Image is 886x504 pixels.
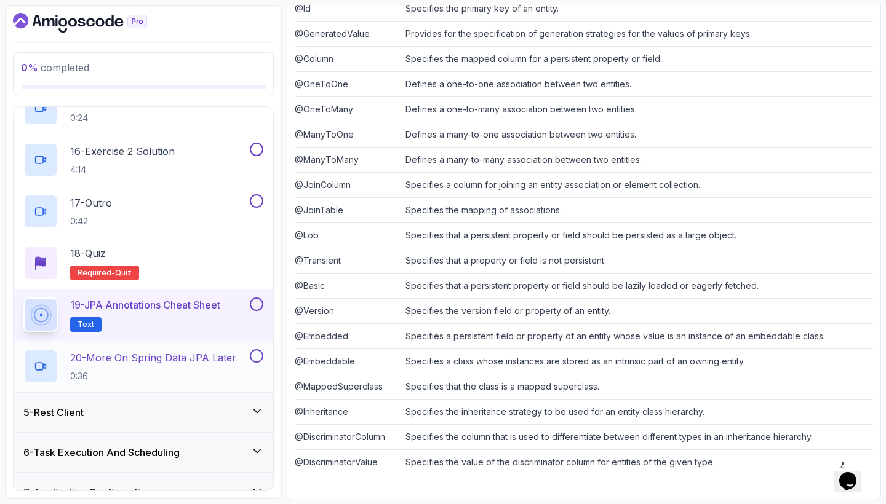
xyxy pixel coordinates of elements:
[295,298,401,323] td: @Version
[295,273,401,298] td: @Basic
[401,122,873,147] td: Defines a many-to-one association between two entities.
[70,350,236,365] p: 20 - More On Spring Data JPA Later
[23,485,152,500] h3: 7 - Application Configuration
[295,147,401,172] td: @ManyToMany
[295,424,401,449] td: @DiscriminatorColumn
[295,172,401,197] td: @JoinColumn
[23,143,263,177] button: 16-Exercise 2 Solution4:14
[401,147,873,172] td: Defines a many-to-many association between two entities.
[401,197,873,222] td: Specifies the mapping of associations.
[23,246,263,280] button: 18-QuizRequired-quiz
[401,298,873,323] td: Specifies the version field or property of an entity.
[14,393,273,432] button: 5-Rest Client
[23,445,180,460] h3: 6 - Task Execution And Scheduling
[295,399,401,424] td: @Inheritance
[401,273,873,298] td: Specifies that a persistent property or field should be lazily loaded or eagerly fetched.
[295,197,401,222] td: @JoinTable
[70,246,106,261] p: 18 - Quiz
[401,449,873,474] td: Specifies the value of the discriminator column for entities of the given type.
[295,21,401,46] td: @GeneratedValue
[70,297,220,312] p: 19 - JPA Annotations Cheat Sheet
[115,268,132,278] span: quiz
[401,96,873,122] td: Defines a one-to-many association between two entities.
[70,144,175,159] p: 16 - Exercise 2 Solution
[401,323,873,348] td: Specifies a persistent field or property of an entity whose value is an instance of an embeddable...
[70,163,175,176] p: 4:14
[401,71,873,96] td: Defines a one-to-one association between two entities.
[23,349,263,384] button: 20-More On Spring Data JPA Later0:36
[401,348,873,374] td: Specifies a class whose instances are stored as an intrinsic part of an owning entity.
[23,405,84,420] h3: 5 - Rest Client
[295,323,401,348] td: @Embedded
[70,215,112,227] p: 0:42
[401,21,873,46] td: Provides for the specification of generation strategies for the values of primary keys.
[401,248,873,273] td: Specifies that a property or field is not persistent.
[295,348,401,374] td: @Embeddable
[23,91,263,125] button: 15-Exercise 20:24
[295,96,401,122] td: @OneToMany
[295,449,401,474] td: @DiscriminatorValue
[14,433,273,472] button: 6-Task Execution And Scheduling
[23,297,263,332] button: 19-JPA Annotations Cheat SheetText
[295,248,401,273] td: @Transient
[295,222,401,248] td: @Lob
[295,46,401,71] td: @Column
[21,61,38,74] span: 0 %
[401,172,873,197] td: Specifies a column for joining an entity association or element collection.
[70,195,112,210] p: 17 - Outro
[401,374,873,399] td: Specifies that the class is a mapped superclass.
[78,268,115,278] span: Required-
[70,370,236,382] p: 0:36
[834,455,874,492] iframe: chat widget
[401,424,873,449] td: Specifies the column that is used to differentiate between different types in an inheritance hier...
[78,320,94,329] span: Text
[70,112,132,124] p: 0:24
[13,13,175,33] a: Dashboard
[295,122,401,147] td: @ManyToOne
[295,71,401,96] td: @OneToOne
[21,61,89,74] span: completed
[401,46,873,71] td: Specifies the mapped column for a persistent property or field.
[401,399,873,424] td: Specifies the inheritance strategy to be used for an entity class hierarchy.
[295,374,401,399] td: @MappedSuperclass
[23,194,263,229] button: 17-Outro0:42
[401,222,873,248] td: Specifies that a persistent property or field should be persisted as a large object.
